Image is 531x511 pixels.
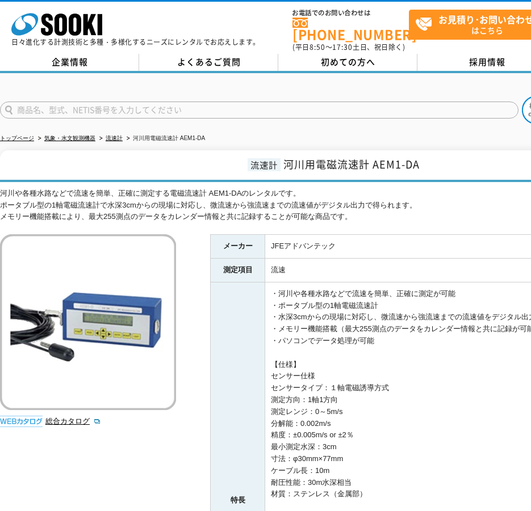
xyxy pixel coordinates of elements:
[211,259,265,282] th: 測定項目
[45,417,101,425] a: 総合カタログ
[292,10,409,16] span: お電話でのお問い合わせは
[292,42,405,52] span: (平日 ～ 土日、祝日除く)
[332,42,353,52] span: 17:30
[124,133,205,145] li: 河川用電磁流速計 AEM1-DA
[211,235,265,259] th: メーカー
[248,158,281,171] span: 流速計
[292,18,409,41] a: [PHONE_NUMBER]
[310,42,325,52] span: 8:50
[11,39,260,45] p: 日々進化する計測技術と多種・多様化するニーズにレンタルでお応えします。
[283,157,420,172] span: 河川用電磁流速計 AEM1-DA
[321,56,375,68] span: 初めての方へ
[139,54,278,71] a: よくあるご質問
[44,135,95,141] a: 気象・水文観測機器
[278,54,417,71] a: 初めての方へ
[106,135,123,141] a: 流速計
